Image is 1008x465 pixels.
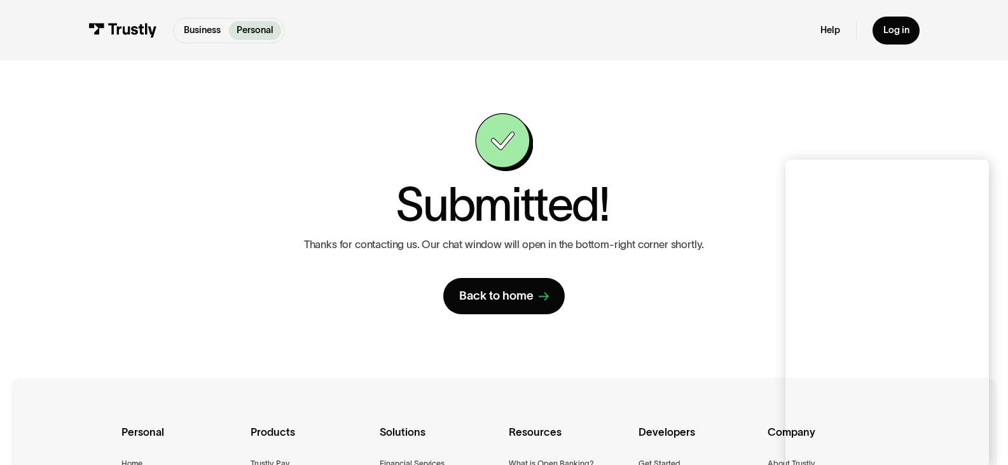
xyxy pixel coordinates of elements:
iframe: Chat Window [785,160,989,465]
div: Company [768,424,887,457]
p: Business [184,24,221,38]
div: Solutions [380,424,499,457]
a: Back to home [443,278,565,314]
div: Developers [639,424,757,457]
p: Thanks for contacting us. Our chat window will open in the bottom-right corner shortly. [304,239,705,251]
div: Log in [883,24,909,36]
div: Resources [509,424,628,457]
a: Help [820,24,840,36]
a: Log in [873,17,920,45]
a: Personal [229,21,282,40]
div: Products [251,424,369,457]
h1: Submitted! [396,182,610,228]
div: Personal [121,424,240,457]
div: Back to home [459,288,534,303]
a: Business [176,21,229,40]
p: Personal [237,24,273,38]
img: Trustly Logo [88,23,157,38]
